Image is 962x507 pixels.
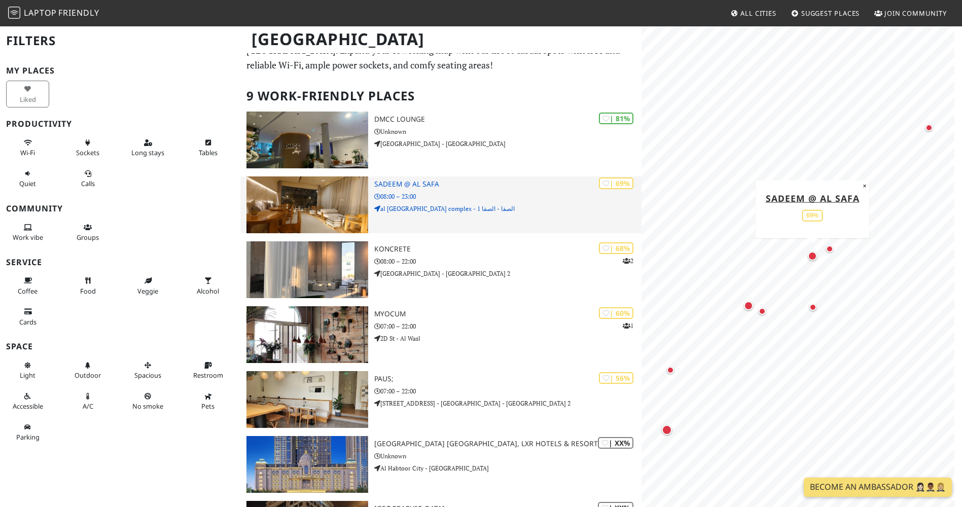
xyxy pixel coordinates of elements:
[240,436,641,493] a: Habtoor Palace Dubai, LXR Hotels & Resorts | XX% [GEOGRAPHIC_DATA] [GEOGRAPHIC_DATA], LXR Hotels ...
[870,4,951,22] a: Join Community
[6,66,234,76] h3: My Places
[16,432,40,442] span: Parking
[187,134,230,161] button: Tables
[599,242,633,254] div: | 68%
[374,192,642,201] p: 08:00 – 23:00
[77,233,99,242] span: Group tables
[240,176,641,233] a: Sadeem @ Al Safa | 69% Sadeem @ Al Safa 08:00 – 23:00 al [GEOGRAPHIC_DATA] complex - الصفا - الصفا 1
[243,25,639,53] h1: [GEOGRAPHIC_DATA]
[24,7,57,18] span: Laptop
[137,286,158,296] span: Veggie
[8,5,99,22] a: LaptopFriendly LaptopFriendly
[6,303,49,330] button: Cards
[374,269,642,278] p: [GEOGRAPHIC_DATA] - [GEOGRAPHIC_DATA] 2
[374,139,642,149] p: [GEOGRAPHIC_DATA] - [GEOGRAPHIC_DATA]
[374,451,642,461] p: Unknown
[134,371,161,380] span: Spacious
[246,371,368,428] img: Paus;
[599,372,633,384] div: | 56%
[131,148,164,157] span: Long stays
[126,357,169,384] button: Spacious
[240,241,641,298] a: KONCRETE | 68% 2 KONCRETE 08:00 – 22:00 [GEOGRAPHIC_DATA] - [GEOGRAPHIC_DATA] 2
[66,165,110,192] button: Calls
[6,342,234,351] h3: Space
[374,463,642,473] p: Al Habtoor City - [GEOGRAPHIC_DATA]
[860,180,869,191] button: Close popup
[374,245,642,253] h3: KONCRETE
[374,321,642,331] p: 07:00 – 22:00
[66,357,110,384] button: Outdoor
[187,388,230,415] button: Pets
[599,307,633,319] div: | 60%
[240,371,641,428] a: Paus; | 56% Paus; 07:00 – 22:00 [STREET_ADDRESS] - [GEOGRAPHIC_DATA] - [GEOGRAPHIC_DATA] 2
[187,272,230,299] button: Alcohol
[374,399,642,408] p: [STREET_ADDRESS] - [GEOGRAPHIC_DATA] - [GEOGRAPHIC_DATA] 2
[598,437,633,449] div: | XX%
[201,402,215,411] span: Pet friendly
[58,7,99,18] span: Friendly
[76,148,99,157] span: Power sockets
[19,179,36,188] span: Quiet
[374,334,642,343] p: 2D St - Al Wasl
[66,219,110,246] button: Groups
[246,241,368,298] img: KONCRETE
[599,113,633,124] div: | 81%
[599,177,633,189] div: | 69%
[374,386,642,396] p: 07:00 – 22:00
[6,419,49,446] button: Parking
[374,257,642,266] p: 08:00 – 22:00
[801,9,860,18] span: Suggest Places
[80,286,96,296] span: Food
[246,436,368,493] img: Habtoor Palace Dubai, LXR Hotels & Resorts
[374,115,642,124] h3: DMCC Lounge
[240,306,641,363] a: Myocum | 60% 1 Myocum 07:00 – 22:00 2D St - Al Wasl
[623,321,633,331] p: 1
[246,176,368,233] img: Sadeem @ Al Safa
[197,286,219,296] span: Alcohol
[19,317,37,327] span: Credit cards
[18,286,38,296] span: Coffee
[20,371,35,380] span: Natural light
[126,388,169,415] button: No smoke
[660,423,674,437] div: Map marker
[374,204,642,213] p: al [GEOGRAPHIC_DATA] complex - الصفا - الصفا 1
[199,148,218,157] span: Work-friendly tables
[8,7,20,19] img: LaptopFriendly
[187,357,230,384] button: Restroom
[246,81,635,112] h2: 9 Work-Friendly Places
[806,249,819,263] div: Map marker
[6,357,49,384] button: Light
[75,371,101,380] span: Outdoor area
[787,4,864,22] a: Suggest Places
[66,272,110,299] button: Food
[923,122,935,134] div: Map marker
[374,440,642,448] h3: [GEOGRAPHIC_DATA] [GEOGRAPHIC_DATA], LXR Hotels & Resorts
[6,219,49,246] button: Work vibe
[13,402,43,411] span: Accessible
[824,243,836,255] div: Map marker
[802,209,823,221] div: 69%
[6,165,49,192] button: Quiet
[6,25,234,56] h2: Filters
[756,305,768,317] div: Map marker
[6,204,234,213] h3: Community
[742,299,755,312] div: Map marker
[623,256,633,266] p: 2
[240,112,641,168] a: DMCC Lounge | 81% DMCC Lounge Unknown [GEOGRAPHIC_DATA] - [GEOGRAPHIC_DATA]
[740,9,776,18] span: All Cities
[6,119,234,129] h3: Productivity
[6,388,49,415] button: Accessible
[246,306,368,363] img: Myocum
[807,301,819,313] div: Map marker
[193,371,223,380] span: Restroom
[6,258,234,267] h3: Service
[765,192,859,204] a: Sadeem @ Al Safa
[66,134,110,161] button: Sockets
[884,9,947,18] span: Join Community
[126,272,169,299] button: Veggie
[83,402,93,411] span: Air conditioned
[374,127,642,136] p: Unknown
[6,272,49,299] button: Coffee
[6,134,49,161] button: Wi-Fi
[726,4,780,22] a: All Cities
